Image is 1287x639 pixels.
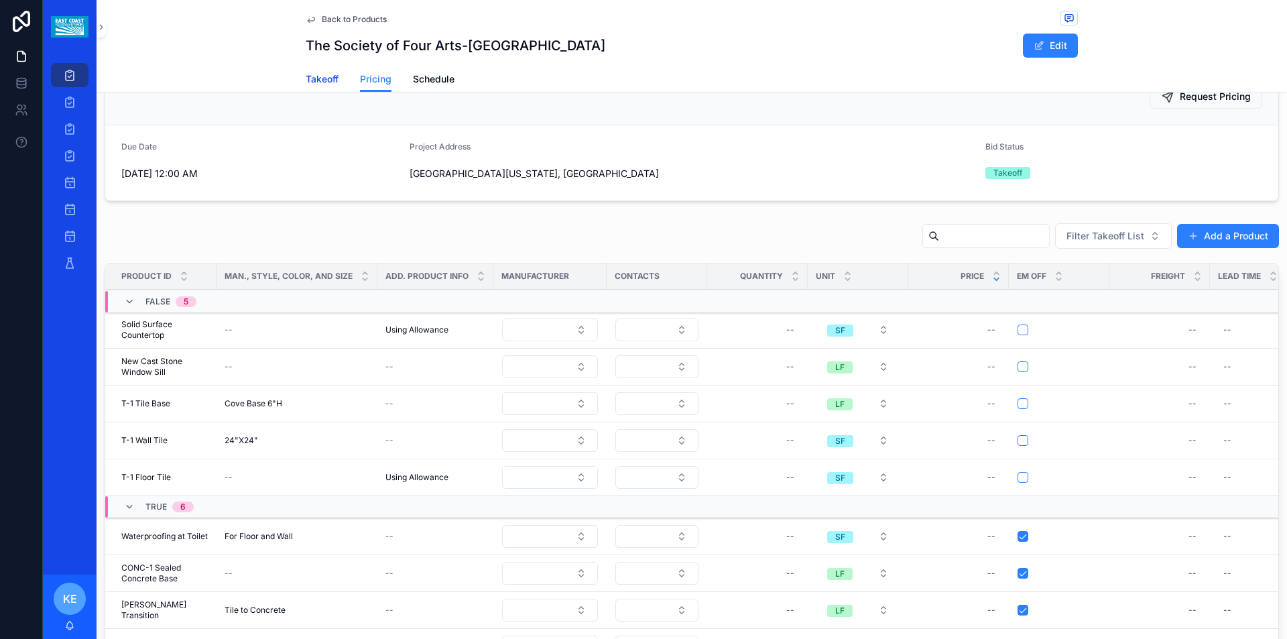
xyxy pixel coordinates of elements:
[502,392,598,415] button: Select Button
[502,599,598,622] button: Select Button
[816,271,835,282] span: Unit
[835,472,845,484] div: SF
[615,562,698,585] button: Select Button
[816,561,900,585] button: Select Button
[786,531,794,542] div: --
[987,531,995,542] div: --
[1180,90,1251,103] span: Request Pricing
[1188,435,1197,446] div: --
[816,598,900,622] button: Select Button
[987,325,995,335] div: --
[1150,84,1262,109] button: Request Pricing
[786,325,794,335] div: --
[816,524,900,548] button: Select Button
[225,361,233,372] span: --
[615,525,698,548] button: Select Button
[987,361,995,372] div: --
[43,54,97,292] div: scrollable content
[1177,224,1279,248] button: Add a Product
[985,141,1024,152] span: Bid Status
[816,318,900,342] button: Select Button
[835,435,845,447] div: SF
[786,472,794,483] div: --
[306,72,339,86] span: Takeoff
[184,296,188,307] div: 5
[987,568,995,579] div: --
[1223,568,1231,579] div: --
[121,472,171,483] span: T-1 Floor Tile
[961,271,984,282] span: Price
[615,392,698,415] button: Select Button
[385,361,393,372] span: --
[1223,531,1231,542] div: --
[225,435,258,446] span: 24"X24"
[385,325,448,335] span: Using Allowance
[1188,472,1197,483] div: --
[816,355,900,379] button: Select Button
[1023,34,1078,58] button: Edit
[615,429,698,452] button: Select Button
[121,319,208,341] span: Solid Surface Countertop
[786,605,794,616] div: --
[225,605,286,616] span: Tile to Concrete
[1017,271,1046,282] span: Em Off
[786,398,794,409] div: --
[121,435,168,446] span: T-1 Wall Tile
[1151,271,1185,282] span: Freight
[121,531,208,542] span: Waterproofing at Toilet
[225,325,233,335] span: --
[502,318,598,341] button: Select Button
[615,466,698,489] button: Select Button
[502,525,598,548] button: Select Button
[987,472,995,483] div: --
[1066,229,1144,243] span: Filter Takeoff List
[786,568,794,579] div: --
[987,435,995,446] div: --
[835,568,845,580] div: LF
[1223,325,1231,335] div: --
[322,14,387,25] span: Back to Products
[145,502,167,512] span: TRUE
[410,167,975,180] span: [GEOGRAPHIC_DATA][US_STATE], [GEOGRAPHIC_DATA]
[225,568,233,579] span: --
[740,271,783,282] span: Quantity
[410,141,471,152] span: Project Address
[225,472,233,483] span: --
[121,599,208,621] span: [PERSON_NAME] Transition
[121,398,170,409] span: T-1 Tile Base
[501,271,569,282] span: Manufacturer
[1188,325,1197,335] div: --
[63,591,77,607] span: KE
[306,14,387,25] a: Back to Products
[816,392,900,416] button: Select Button
[385,472,448,483] span: Using Allowance
[1218,271,1261,282] span: Lead Time
[615,271,660,282] span: Contacts
[385,531,393,542] span: --
[786,435,794,446] div: --
[502,355,598,378] button: Select Button
[180,502,186,512] div: 6
[835,605,845,617] div: LF
[987,605,995,616] div: --
[145,296,170,307] span: FALSE
[385,398,393,409] span: --
[121,167,399,180] span: [DATE] 12:00 AM
[987,398,995,409] div: --
[615,318,698,341] button: Select Button
[121,271,172,282] span: Product ID
[615,355,698,378] button: Select Button
[385,568,393,579] span: --
[1188,398,1197,409] div: --
[502,466,598,489] button: Select Button
[225,271,353,282] span: Man., Style, Color, and Size
[1055,223,1172,249] button: Select Button
[993,167,1022,179] div: Takeoff
[1223,605,1231,616] div: --
[502,562,598,585] button: Select Button
[835,325,845,337] div: SF
[306,67,339,94] a: Takeoff
[816,465,900,489] button: Select Button
[121,141,157,152] span: Due Date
